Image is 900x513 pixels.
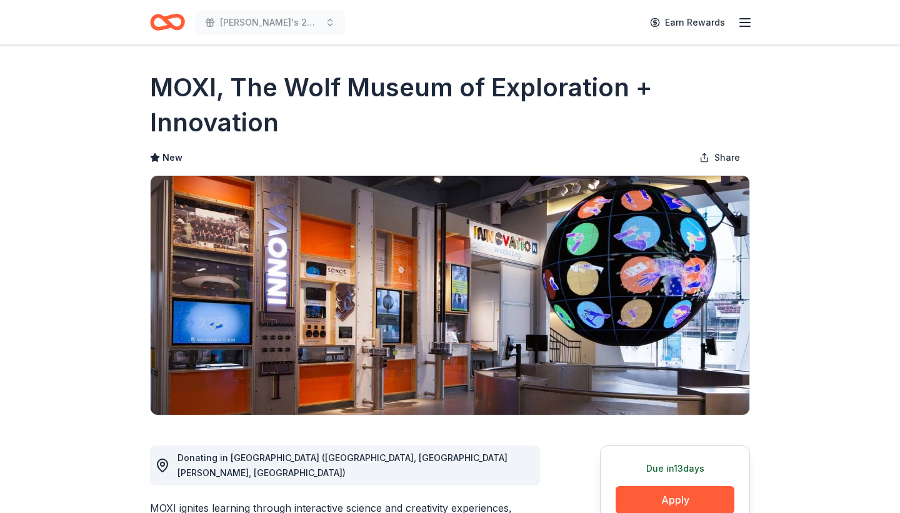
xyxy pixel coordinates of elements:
a: Home [150,8,185,37]
button: Share [689,145,750,170]
div: Due in 13 days [616,461,734,476]
span: New [162,150,182,165]
span: Donating in [GEOGRAPHIC_DATA] ([GEOGRAPHIC_DATA], [GEOGRAPHIC_DATA][PERSON_NAME], [GEOGRAPHIC_DATA]) [177,452,507,478]
span: Share [714,150,740,165]
img: Image for MOXI, The Wolf Museum of Exploration + Innovation [151,176,749,415]
h1: MOXI, The Wolf Museum of Exploration + Innovation [150,70,750,140]
a: Earn Rewards [642,11,732,34]
button: [PERSON_NAME]'s 2nd Annual [DATE] Ball [195,10,345,35]
span: [PERSON_NAME]'s 2nd Annual [DATE] Ball [220,15,320,30]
